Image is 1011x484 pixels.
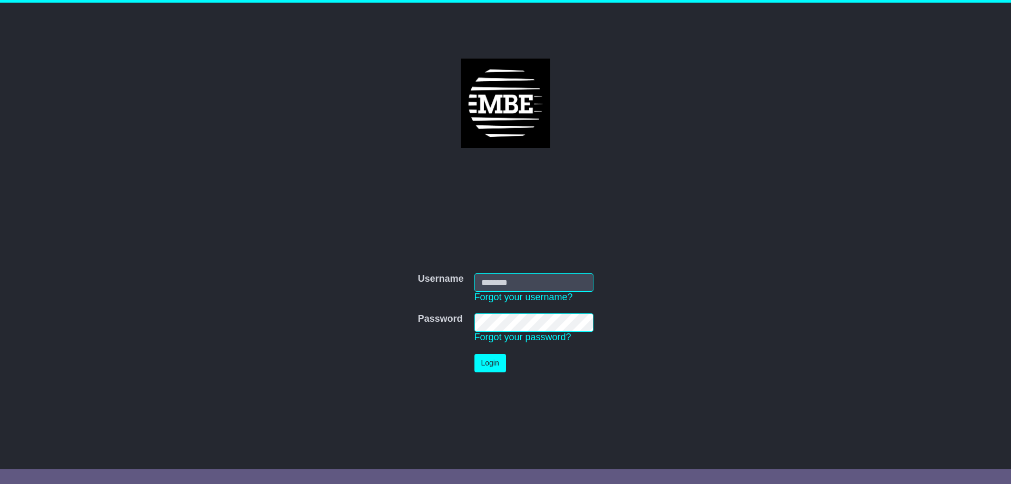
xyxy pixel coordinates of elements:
[418,313,462,325] label: Password
[418,273,463,285] label: Username
[474,354,506,372] button: Login
[474,292,573,302] a: Forgot your username?
[461,58,550,148] img: MBE Parramatta
[573,276,586,289] keeper-lock: Open Keeper Popup
[474,332,571,342] a: Forgot your password?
